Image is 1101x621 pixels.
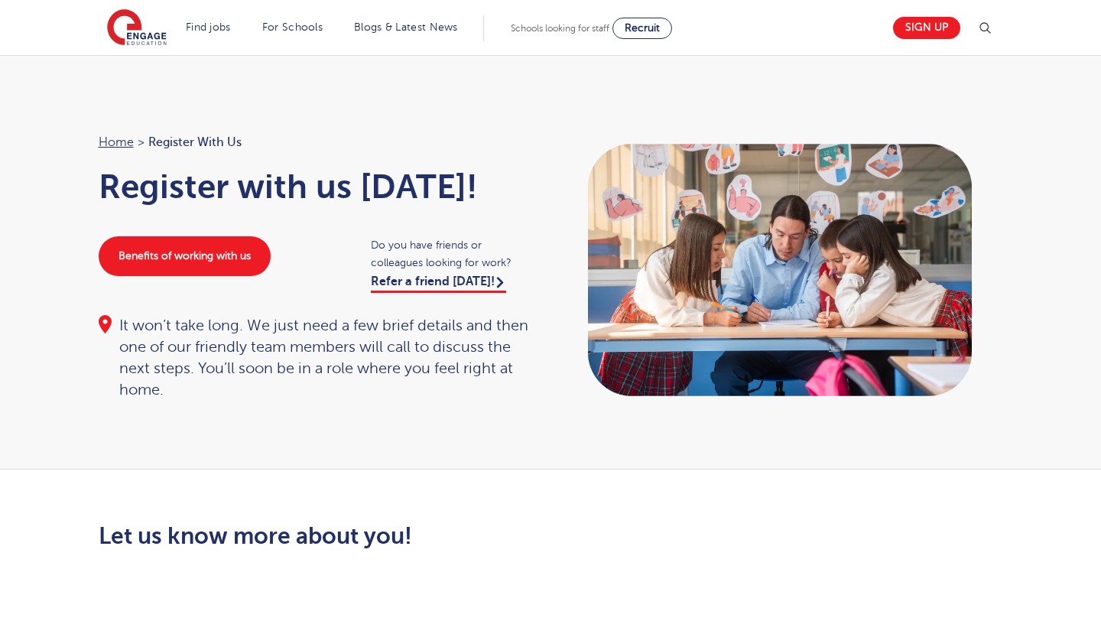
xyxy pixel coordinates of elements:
span: > [138,135,145,149]
img: Engage Education [107,9,167,47]
h2: Let us know more about you! [99,523,694,549]
a: Sign up [893,17,960,39]
a: Find jobs [186,21,231,33]
span: Register with us [148,132,242,152]
a: Home [99,135,134,149]
span: Do you have friends or colleagues looking for work? [371,236,535,271]
a: For Schools [262,21,323,33]
div: It won’t take long. We just need a few brief details and then one of our friendly team members wi... [99,315,536,401]
span: Recruit [625,22,660,34]
h1: Register with us [DATE]! [99,167,536,206]
a: Benefits of working with us [99,236,271,276]
nav: breadcrumb [99,132,536,152]
a: Recruit [612,18,672,39]
a: Blogs & Latest News [354,21,458,33]
span: Schools looking for staff [511,23,609,34]
a: Refer a friend [DATE]! [371,275,506,293]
